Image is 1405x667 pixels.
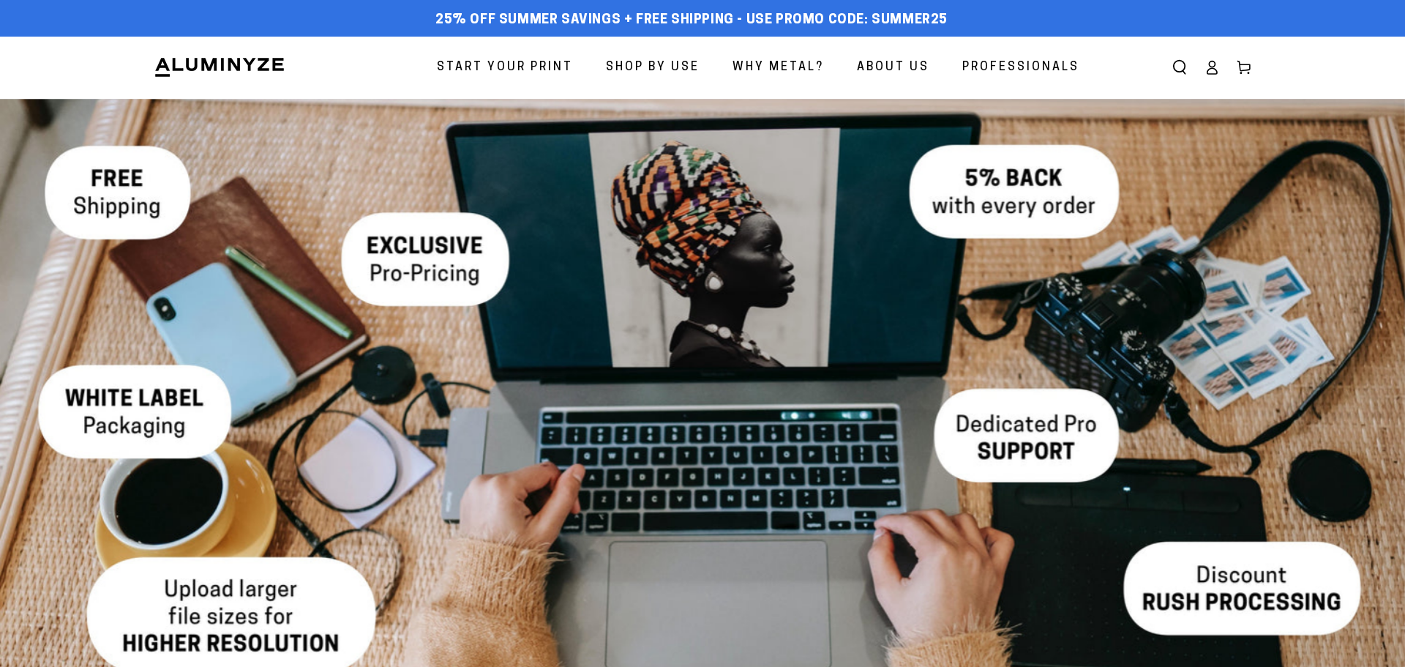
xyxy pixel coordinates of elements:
a: Shop By Use [595,48,711,87]
span: Why Metal? [733,57,824,78]
a: Why Metal? [722,48,835,87]
span: Start Your Print [437,57,573,78]
img: Aluminyze [154,56,285,78]
span: 25% off Summer Savings + Free Shipping - Use Promo Code: SUMMER25 [435,12,948,29]
a: Start Your Print [426,48,584,87]
a: About Us [846,48,940,87]
summary: Search our site [1164,51,1196,83]
span: Shop By Use [606,57,700,78]
a: Professionals [951,48,1090,87]
span: Professionals [962,57,1079,78]
span: About Us [857,57,929,78]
